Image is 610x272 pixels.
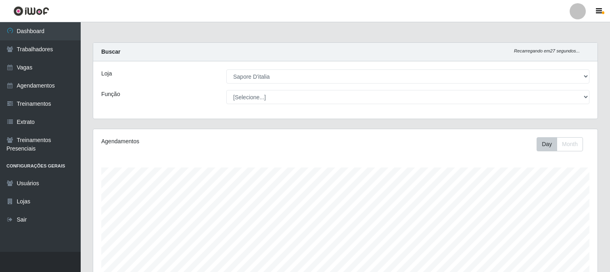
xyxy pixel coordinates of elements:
[101,137,298,146] div: Agendamentos
[514,48,580,53] i: Recarregando em 27 segundos...
[101,69,112,78] label: Loja
[537,137,583,151] div: First group
[101,90,120,98] label: Função
[537,137,557,151] button: Day
[557,137,583,151] button: Month
[101,48,120,55] strong: Buscar
[537,137,589,151] div: Toolbar with button groups
[13,6,49,16] img: CoreUI Logo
